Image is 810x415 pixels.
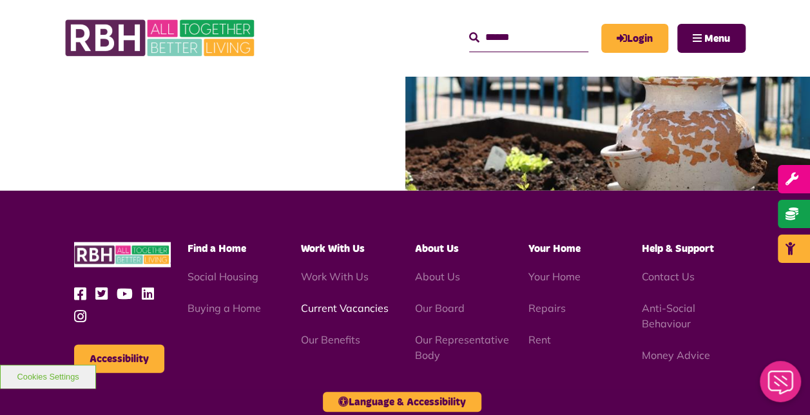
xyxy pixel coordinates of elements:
img: RBH [74,242,171,267]
a: About Us [414,270,459,283]
span: Find a Home [188,244,246,254]
span: Work With Us [301,244,365,254]
button: Navigation [677,24,746,53]
span: Menu [704,34,730,44]
a: Contact Us [642,270,695,283]
button: Language & Accessibility [323,392,481,412]
a: Current Vacancies [301,302,389,314]
a: Work With Us [301,270,369,283]
a: MyRBH [601,24,668,53]
button: Accessibility [74,345,164,373]
a: Money Advice [642,349,710,362]
a: Rent [528,333,551,346]
a: Your Home [528,270,581,283]
a: Repairs [528,302,566,314]
span: Help & Support [642,244,714,254]
a: Our Board [414,302,464,314]
span: About Us [414,244,458,254]
a: Our Representative Body [414,333,508,362]
iframe: Netcall Web Assistant for live chat [752,357,810,415]
span: Your Home [528,244,581,254]
a: Social Housing - open in a new tab [188,270,258,283]
a: Our Benefits [301,333,360,346]
img: RBH [64,13,258,63]
a: Anti-Social Behaviour [642,302,695,330]
a: Buying a Home [188,302,261,314]
input: Search [469,24,588,52]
